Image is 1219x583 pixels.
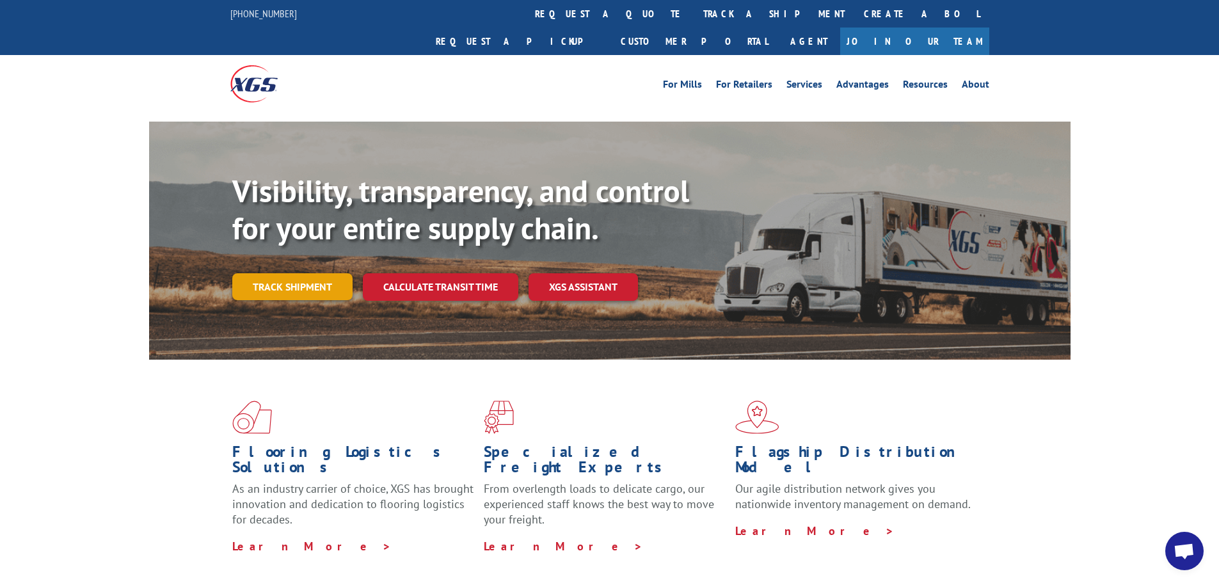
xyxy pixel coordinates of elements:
[230,7,297,20] a: [PHONE_NUMBER]
[903,79,948,93] a: Resources
[777,28,840,55] a: Agent
[962,79,989,93] a: About
[484,401,514,434] img: xgs-icon-focused-on-flooring-red
[529,273,638,301] a: XGS ASSISTANT
[232,273,353,300] a: Track shipment
[611,28,777,55] a: Customer Portal
[836,79,889,93] a: Advantages
[484,444,726,481] h1: Specialized Freight Experts
[735,523,895,538] a: Learn More >
[232,444,474,481] h1: Flooring Logistics Solutions
[735,444,977,481] h1: Flagship Distribution Model
[363,273,518,301] a: Calculate transit time
[786,79,822,93] a: Services
[232,539,392,554] a: Learn More >
[484,539,643,554] a: Learn More >
[663,79,702,93] a: For Mills
[232,481,474,527] span: As an industry carrier of choice, XGS has brought innovation and dedication to flooring logistics...
[735,481,971,511] span: Our agile distribution network gives you nationwide inventory management on demand.
[426,28,611,55] a: Request a pickup
[484,481,726,538] p: From overlength loads to delicate cargo, our experienced staff knows the best way to move your fr...
[840,28,989,55] a: Join Our Team
[716,79,772,93] a: For Retailers
[232,171,689,248] b: Visibility, transparency, and control for your entire supply chain.
[735,401,779,434] img: xgs-icon-flagship-distribution-model-red
[1165,532,1204,570] div: Open chat
[232,401,272,434] img: xgs-icon-total-supply-chain-intelligence-red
